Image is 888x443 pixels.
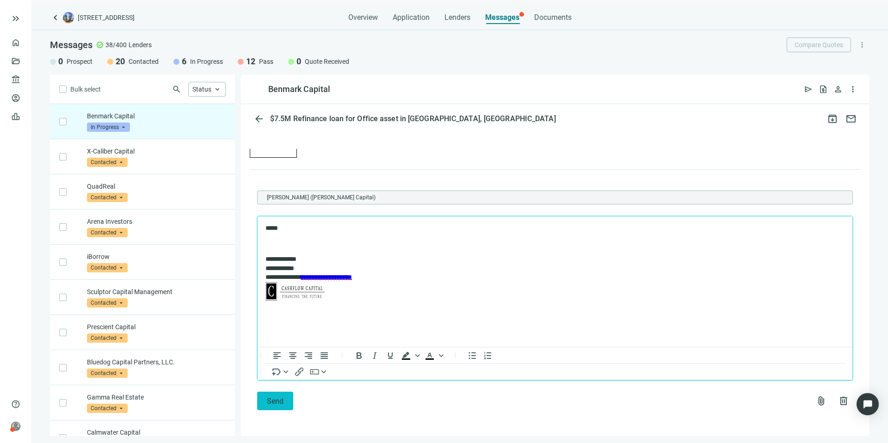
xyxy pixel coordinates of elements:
button: Underline [382,350,398,361]
span: person [833,85,843,94]
div: Text color Black [422,350,445,361]
button: more_vert [845,82,860,97]
button: Italic [367,350,382,361]
span: In Progress [190,57,223,66]
button: delete [834,392,853,410]
p: Benmark Capital [87,111,226,121]
span: Contacted [87,298,128,308]
span: 0 [296,56,301,67]
p: iBorrow [87,252,226,261]
p: X-Caliber Capital [87,147,226,156]
button: archive [823,110,842,128]
span: Messages [485,13,519,22]
span: 6 [182,56,186,67]
button: Numbered list [480,350,496,361]
button: Align center [285,350,301,361]
span: Prospect [67,57,92,66]
span: Contacted [87,228,128,237]
button: Bold [351,350,367,361]
span: Contacted [87,193,128,202]
span: check_circle [96,41,104,49]
span: Overview [348,13,378,22]
span: [PERSON_NAME] ([PERSON_NAME] Capital) [267,193,376,202]
button: mail [842,110,860,128]
iframe: Rich Text Area [258,216,852,347]
span: 38/400 [105,40,127,49]
span: Contacted [87,263,128,272]
span: send [804,85,813,94]
span: Contacted [87,369,128,378]
span: Lenders [129,40,152,49]
button: Bullet list [464,350,480,361]
button: Insert merge tag [269,366,291,377]
button: arrow_back [250,110,268,128]
span: Quote Received [305,57,349,66]
span: attach_file [816,395,827,406]
button: Align left [269,350,285,361]
span: archive [827,113,838,124]
p: QuadReal [87,182,226,191]
span: keyboard_arrow_up [213,85,222,93]
span: Bulk select [70,84,101,94]
div: Background color Black [398,350,421,361]
div: Benmark Capital [268,84,330,95]
p: Bluedog Capital Partners, LLC. [87,357,226,367]
span: In Progress [87,123,130,132]
p: Gamma Real Estate [87,393,226,402]
span: 12 [246,56,255,67]
span: Contacted [87,404,128,413]
span: Send [267,397,284,406]
img: deal-logo [63,12,74,23]
button: Send [257,392,293,410]
button: Compare Quotes [787,37,851,52]
button: more_vert [855,37,869,52]
span: Lenders [444,13,470,22]
span: Pass [259,57,273,66]
span: Messages [50,39,92,50]
div: Open Intercom Messenger [857,393,879,415]
button: keyboard_double_arrow_right [10,13,21,24]
span: Application [393,13,430,22]
p: Sculptor Capital Management [87,287,226,296]
button: person [831,82,845,97]
a: keyboard_arrow_left [50,12,61,23]
span: Contacted [87,158,128,167]
span: more_vert [848,85,857,94]
span: search [172,85,181,94]
span: mail [845,113,857,124]
span: 20 [116,56,125,67]
span: Documents [534,13,572,22]
button: attach_file [812,392,831,410]
button: request_quote [816,82,831,97]
p: Arena Investors [87,217,226,226]
button: send [801,82,816,97]
span: delete [838,395,849,406]
span: Contacted [87,333,128,343]
span: Marshall Dickson (Benmark Capital) [263,193,379,202]
p: Calmwater Capital [87,428,226,437]
span: Status [192,86,211,93]
span: Contacted [129,57,159,66]
span: [STREET_ADDRESS] [78,13,135,22]
button: Justify [316,350,332,361]
span: person [11,422,20,431]
span: request_quote [819,85,828,94]
span: help [11,400,20,409]
span: arrow_back [253,113,265,124]
span: 0 [58,56,63,67]
button: Insert/edit link [291,366,307,377]
p: Prescient Capital [87,322,226,332]
span: more_vert [858,41,866,49]
div: $7.5M Refinance loan for Office asset in [GEOGRAPHIC_DATA], [GEOGRAPHIC_DATA] [268,114,558,123]
span: account_balance [11,75,18,84]
button: Align right [301,350,316,361]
